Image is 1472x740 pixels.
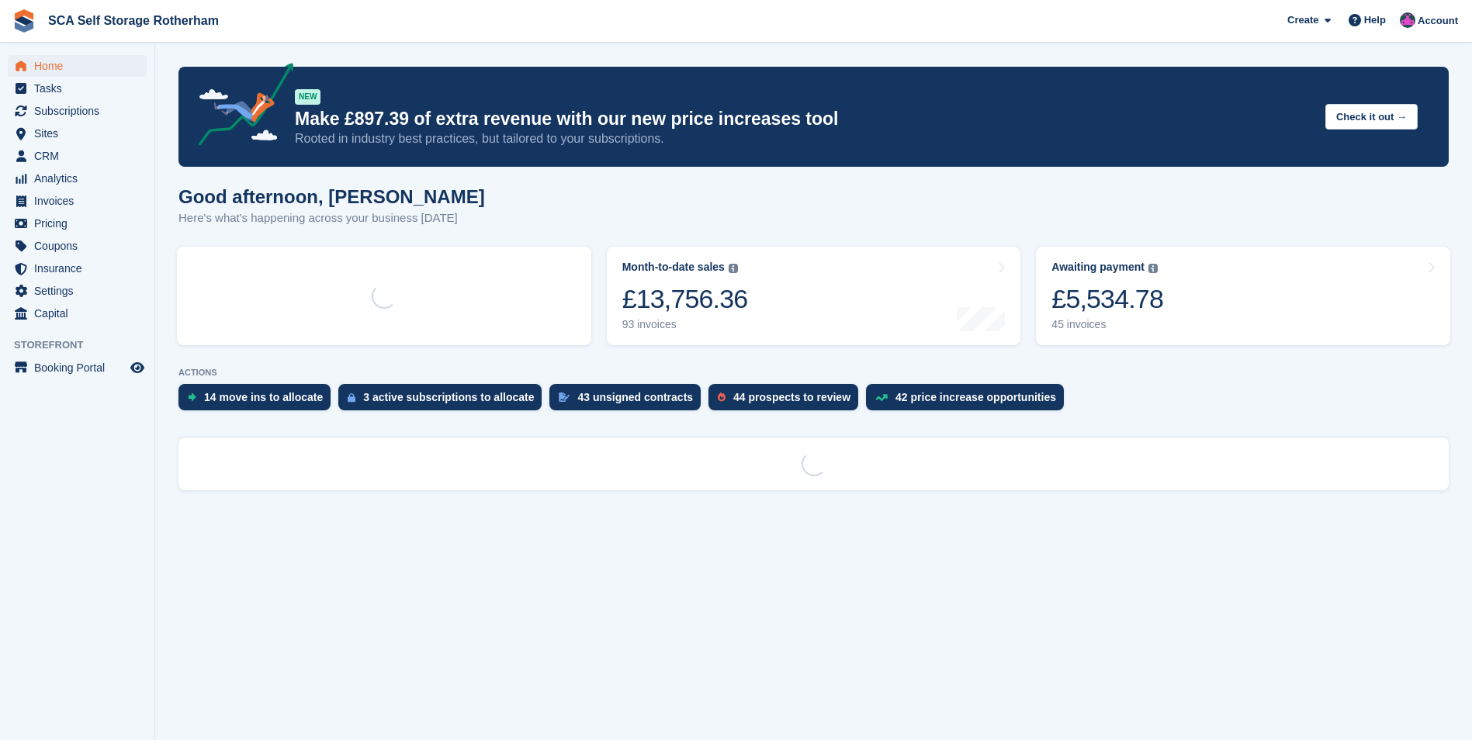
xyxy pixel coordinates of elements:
span: Home [34,55,127,77]
div: Month-to-date sales [622,261,725,274]
div: £13,756.36 [622,283,748,315]
span: Tasks [34,78,127,99]
button: Check it out → [1325,104,1418,130]
img: contract_signature_icon-13c848040528278c33f63329250d36e43548de30e8caae1d1a13099fd9432cc5.svg [559,392,570,402]
span: CRM [34,145,127,167]
span: Settings [34,280,127,302]
a: menu [8,168,147,189]
div: 93 invoices [622,318,748,331]
p: Rooted in industry best practices, but tailored to your subscriptions. [295,130,1313,147]
a: 14 move ins to allocate [178,384,338,418]
a: SCA Self Storage Rotherham [42,8,225,33]
span: Analytics [34,168,127,189]
img: price-adjustments-announcement-icon-8257ccfd72463d97f412b2fc003d46551f7dbcb40ab6d574587a9cd5c0d94... [185,63,294,151]
span: Coupons [34,235,127,257]
div: 3 active subscriptions to allocate [363,391,534,403]
div: NEW [295,89,320,105]
p: Here's what's happening across your business [DATE] [178,209,485,227]
a: menu [8,213,147,234]
a: menu [8,190,147,212]
a: menu [8,78,147,99]
span: Capital [34,303,127,324]
span: Booking Portal [34,357,127,379]
img: prospect-51fa495bee0391a8d652442698ab0144808aea92771e9ea1ae160a38d050c398.svg [718,392,726,402]
a: Preview store [128,358,147,377]
img: icon-info-grey-7440780725fd019a000dd9b08b2336e03edf1995a4989e88bcd33f0948082b44.svg [1148,264,1158,273]
a: Month-to-date sales £13,756.36 93 invoices [607,247,1021,345]
span: Insurance [34,258,127,279]
span: Create [1287,12,1318,28]
a: menu [8,235,147,257]
img: move_ins_to_allocate_icon-fdf77a2bb77ea45bf5b3d319d69a93e2d87916cf1d5bf7949dd705db3b84f3ca.svg [188,392,196,402]
div: 43 unsigned contracts [577,391,693,403]
span: Subscriptions [34,100,127,122]
a: menu [8,258,147,279]
p: Make £897.39 of extra revenue with our new price increases tool [295,108,1313,130]
img: icon-info-grey-7440780725fd019a000dd9b08b2336e03edf1995a4989e88bcd33f0948082b44.svg [729,264,738,273]
div: Awaiting payment [1051,261,1145,274]
p: ACTIONS [178,368,1449,378]
img: Bethany Bloodworth [1400,12,1415,28]
span: Help [1364,12,1386,28]
img: stora-icon-8386f47178a22dfd0bd8f6a31ec36ba5ce8667c1dd55bd0f319d3a0aa187defe.svg [12,9,36,33]
a: Awaiting payment £5,534.78 45 invoices [1036,247,1450,345]
a: menu [8,357,147,379]
span: Storefront [14,337,154,353]
a: 44 prospects to review [708,384,866,418]
a: menu [8,55,147,77]
span: Account [1418,13,1458,29]
img: active_subscription_to_allocate_icon-d502201f5373d7db506a760aba3b589e785aa758c864c3986d89f69b8ff3... [348,392,355,403]
div: 45 invoices [1051,318,1163,331]
span: Sites [34,123,127,144]
div: 44 prospects to review [733,391,850,403]
a: menu [8,303,147,324]
span: Pricing [34,213,127,234]
h1: Good afternoon, [PERSON_NAME] [178,186,485,207]
a: menu [8,123,147,144]
a: 43 unsigned contracts [549,384,708,418]
div: 42 price increase opportunities [895,391,1056,403]
a: 42 price increase opportunities [866,384,1072,418]
div: £5,534.78 [1051,283,1163,315]
img: price_increase_opportunities-93ffe204e8149a01c8c9dc8f82e8f89637d9d84a8eef4429ea346261dce0b2c0.svg [875,394,888,401]
a: menu [8,100,147,122]
a: menu [8,280,147,302]
a: 3 active subscriptions to allocate [338,384,549,418]
a: menu [8,145,147,167]
span: Invoices [34,190,127,212]
div: 14 move ins to allocate [204,391,323,403]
